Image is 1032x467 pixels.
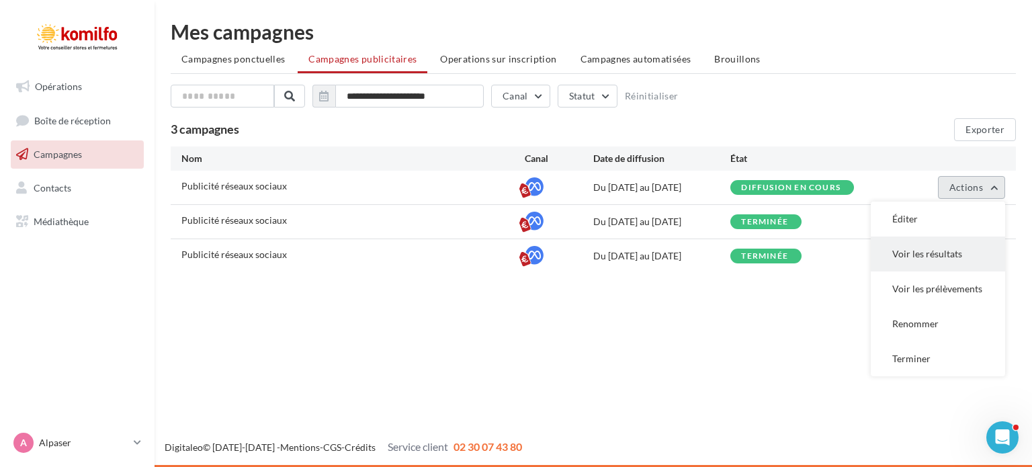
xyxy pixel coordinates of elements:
div: Nom [181,152,525,165]
a: Mentions [280,441,320,453]
span: Campagnes [34,148,82,160]
div: Canal [525,152,593,165]
button: Terminer [871,341,1005,376]
a: Crédits [345,441,376,453]
a: Digitaleo [165,441,203,453]
button: Éditer [871,202,1005,237]
span: Campagnes ponctuelles [181,53,285,65]
a: Opérations [8,73,146,101]
div: Du [DATE] au [DATE] [593,215,730,228]
a: Médiathèque [8,208,146,236]
div: terminée [741,218,788,226]
span: Publicité réseaux sociaux [181,180,287,192]
button: Voir les résultats [871,237,1005,271]
a: Boîte de réception [8,106,146,135]
span: Médiathèque [34,215,89,226]
div: Date de diffusion [593,152,730,165]
a: A Alpaser [11,430,144,456]
div: État [730,152,867,165]
span: Publicité réseaux sociaux [181,249,287,260]
span: Boîte de réception [34,114,111,126]
span: Campagnes automatisées [580,53,691,65]
a: Campagnes [8,140,146,169]
button: Canal [491,85,550,108]
iframe: Intercom live chat [986,421,1019,454]
button: Renommer [871,306,1005,341]
div: Diffusion en cours [741,183,841,192]
span: Opérations [35,81,82,92]
span: 3 campagnes [171,122,239,136]
button: Voir les prélèvements [871,271,1005,306]
button: Actions [938,176,1005,199]
span: Service client [388,440,448,453]
button: Exporter [954,118,1016,141]
div: Mes campagnes [171,22,1016,42]
button: Statut [558,85,617,108]
button: Réinitialiser [625,91,679,101]
span: A [20,436,27,450]
div: terminée [741,252,788,261]
div: Du [DATE] au [DATE] [593,181,730,194]
a: CGS [323,441,341,453]
div: Du [DATE] au [DATE] [593,249,730,263]
span: 02 30 07 43 80 [454,440,522,453]
span: Brouillons [714,53,761,65]
span: Actions [949,181,983,193]
p: Alpaser [39,436,128,450]
span: © [DATE]-[DATE] - - - [165,441,522,453]
span: Contacts [34,182,71,194]
span: Publicité réseaux sociaux [181,214,287,226]
a: Contacts [8,174,146,202]
span: Operations sur inscription [440,53,556,65]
